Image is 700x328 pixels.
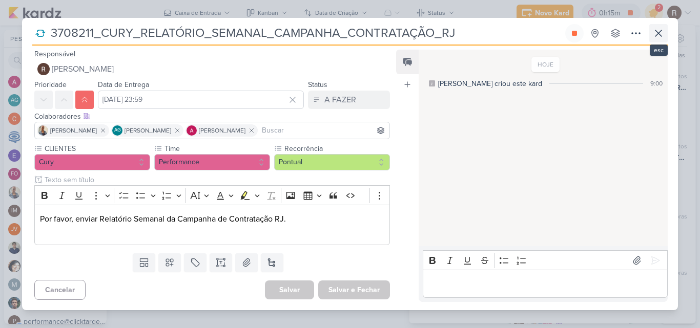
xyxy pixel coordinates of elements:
div: Editor toolbar [34,185,390,205]
span: [PERSON_NAME] [52,63,114,75]
div: Editor editing area: main [423,270,668,298]
div: Colaboradores [34,111,390,122]
div: Editor editing area: main [34,205,390,245]
label: Prioridade [34,80,67,89]
div: A FAZER [324,94,356,106]
div: esc [650,45,668,56]
input: Texto sem título [43,174,390,185]
p: AG [114,128,121,133]
div: Editor toolbar [423,250,668,270]
img: Iara Santos [38,125,48,136]
label: Data de Entrega [98,80,149,89]
label: CLIENTES [44,143,150,154]
input: Buscar [260,124,387,137]
span: [PERSON_NAME] [199,126,245,135]
div: Parar relógio [570,29,579,37]
div: [PERSON_NAME] criou este kard [438,78,542,89]
span: [PERSON_NAME] [125,126,171,135]
button: Cancelar [34,280,86,300]
img: Alessandra Gomes [187,125,197,136]
div: 9:00 [650,79,663,88]
button: Pontual [274,154,390,170]
label: Recorrência [283,143,390,154]
img: Rafael Dornelles [37,63,50,75]
p: Por favor, enviar Relatório Semanal da Campanha de Contratação RJ. [40,213,384,237]
input: Kard Sem Título [48,24,563,42]
label: Responsável [34,50,75,58]
button: [PERSON_NAME] [34,60,390,78]
button: Cury [34,154,150,170]
button: A FAZER [308,91,390,109]
label: Status [308,80,327,89]
input: Select a date [98,91,304,109]
div: Aline Gimenez Graciano [112,125,122,136]
button: Performance [154,154,270,170]
span: [PERSON_NAME] [50,126,97,135]
label: Time [163,143,270,154]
